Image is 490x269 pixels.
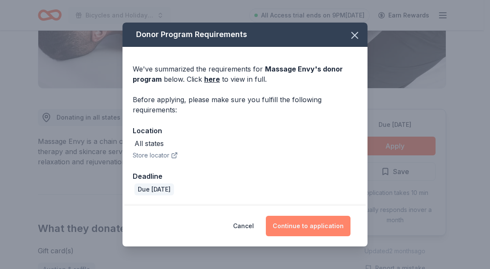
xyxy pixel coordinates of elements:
[134,138,164,149] div: All states
[266,216,350,236] button: Continue to application
[233,216,254,236] button: Cancel
[133,125,357,136] div: Location
[134,183,174,195] div: Due [DATE]
[133,64,357,84] div: We've summarized the requirements for below. Click to view in full.
[133,150,178,160] button: Store locator
[133,94,357,115] div: Before applying, please make sure you fulfill the following requirements:
[204,74,220,84] a: here
[122,23,367,47] div: Donor Program Requirements
[133,171,357,182] div: Deadline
